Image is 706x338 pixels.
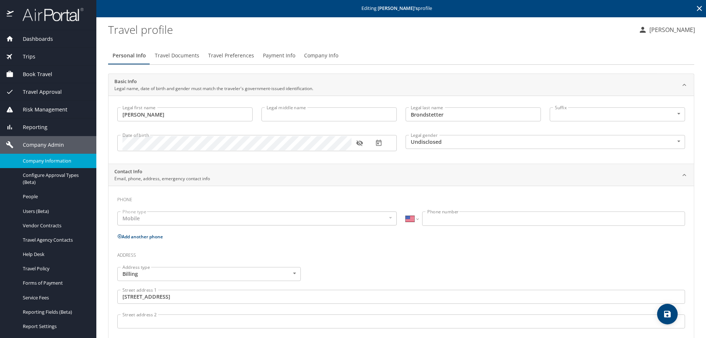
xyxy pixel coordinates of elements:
span: Forms of Payment [23,280,88,287]
span: People [23,193,88,200]
span: Risk Management [14,106,67,114]
h2: Basic Info [114,78,313,85]
span: Vendor Contracts [23,222,88,229]
span: Company Information [23,157,88,164]
h2: Contact Info [114,168,210,175]
h3: Phone [117,192,685,204]
span: Help Desk [23,251,88,258]
span: Reporting [14,123,47,131]
div: Billing [117,267,301,281]
span: Personal Info [113,51,146,60]
span: Company Admin [14,141,64,149]
div: Contact InfoEmail, phone, address, emergency contact info [108,164,694,186]
div: Mobile [117,211,397,225]
h3: Address [117,247,685,260]
span: Reporting Fields (Beta) [23,309,88,316]
p: [PERSON_NAME] [647,25,695,34]
span: Dashboards [14,35,53,43]
button: save [657,304,678,324]
span: Travel Approval [14,88,62,96]
span: Users (Beta) [23,208,88,215]
span: Travel Documents [155,51,199,60]
span: Book Travel [14,70,52,78]
span: Travel Preferences [208,51,254,60]
p: Editing profile [99,6,704,11]
span: Company Info [304,51,338,60]
span: Configure Approval Types (Beta) [23,172,88,186]
h1: Travel profile [108,18,632,41]
strong: [PERSON_NAME] 's [378,5,418,11]
img: icon-airportal.png [7,7,14,22]
button: Add another phone [117,234,163,240]
span: Travel Policy [23,265,88,272]
button: [PERSON_NAME] [635,23,698,36]
span: Payment Info [263,51,295,60]
div: Profile [108,47,694,64]
div: ​ [550,107,685,121]
img: airportal-logo.png [14,7,83,22]
span: Trips [14,53,35,61]
span: Service Fees [23,294,88,301]
span: Report Settings [23,323,88,330]
p: Legal name, date of birth and gender must match the traveler's government-issued identification. [114,85,313,92]
div: Undisclosed [406,135,685,149]
div: Basic InfoLegal name, date of birth and gender must match the traveler's government-issued identi... [108,74,694,96]
div: Basic InfoLegal name, date of birth and gender must match the traveler's government-issued identi... [108,96,694,164]
span: Travel Agency Contacts [23,236,88,243]
p: Email, phone, address, emergency contact info [114,175,210,182]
